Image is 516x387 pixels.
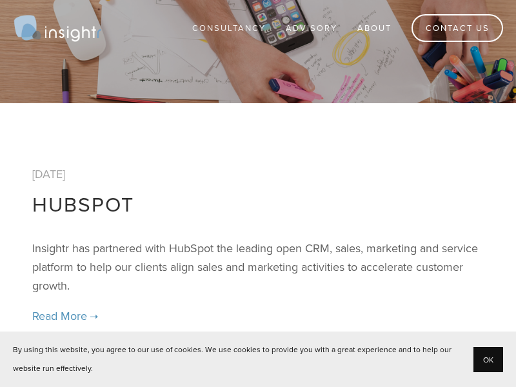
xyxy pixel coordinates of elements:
img: Insightr - The Growth Company [13,13,103,44]
div: Consultancy [184,18,274,39]
a: Contact Us [412,14,503,42]
span: OK [483,354,493,365]
a: HubSpot [32,189,134,218]
a: [DATE] [32,166,65,182]
p: By using this website, you agree to our use of cookies. We use cookies to provide you with a grea... [13,341,461,378]
a: Advisory [277,18,346,39]
button: OK [473,347,503,372]
div: About [349,18,400,39]
p: Insightr has partnered with HubSpot the leading open CRM, sales, marketing and service platform t... [32,239,484,295]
